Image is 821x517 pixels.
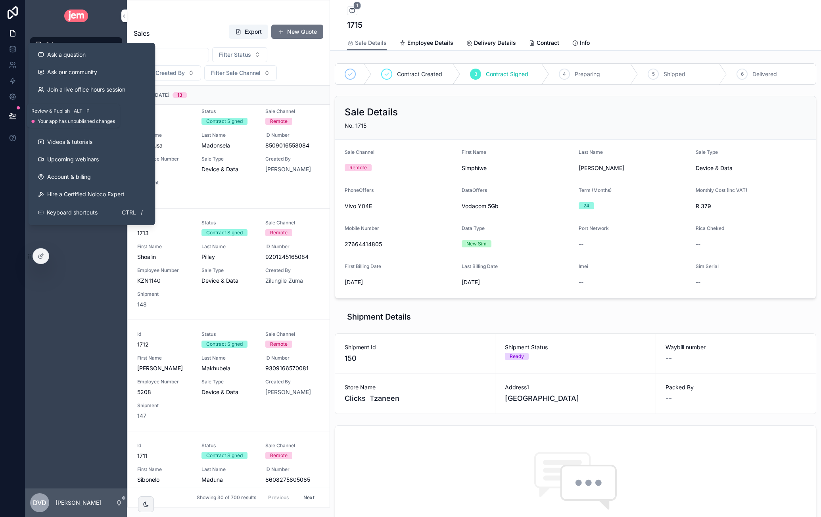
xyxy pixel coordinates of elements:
[462,164,572,172] span: Simphiwe
[466,240,487,247] div: New Sim
[137,452,192,460] span: 1711
[666,393,672,404] span: --
[201,476,256,484] span: Maduna
[64,10,88,22] img: App logo
[47,138,92,146] span: Videos & tutorials
[696,240,700,248] span: --
[31,81,152,98] a: Join a live office hours session
[137,442,192,449] span: Id
[137,402,192,409] span: Shipment
[462,202,499,210] span: Vodacom 5Gb
[462,149,486,155] span: First Name
[201,132,256,138] span: Last Name
[85,108,91,114] span: P
[345,187,374,193] span: PhoneOffers
[265,243,320,250] span: ID Number
[201,355,256,361] span: Last Name
[219,51,251,59] span: Filter Status
[137,229,192,237] span: 1713
[345,225,379,231] span: Mobile Number
[265,277,303,285] span: Zilungile Zuma
[201,108,256,115] span: Status
[137,364,192,372] span: [PERSON_NAME]
[270,341,288,348] div: Remote
[486,70,528,78] span: Contract Signed
[265,132,320,138] span: ID Number
[265,220,320,226] span: Sale Channel
[137,412,146,420] span: 147
[349,164,367,171] div: Remote
[664,70,685,78] span: Shipped
[265,442,320,449] span: Sale Channel
[355,39,387,47] span: Sale Details
[752,70,777,78] span: Delivered
[347,6,357,16] button: 1
[212,47,267,62] button: Select Button
[201,156,256,162] span: Sale Type
[56,499,101,507] p: [PERSON_NAME]
[580,39,590,47] span: Info
[579,187,612,193] span: Term (Months)
[462,278,572,286] span: [DATE]
[397,70,442,78] span: Contract Created
[140,69,185,77] span: Filter Created By
[265,156,320,162] span: Created By
[134,65,201,80] button: Select Button
[265,388,311,396] a: [PERSON_NAME]
[271,25,323,39] button: New Quote
[33,498,46,507] span: Dvd
[505,393,646,404] span: [GEOGRAPHIC_DATA]
[347,36,387,51] a: Sale Details
[696,202,806,210] span: R 379
[265,476,320,484] span: 8608275805085
[666,343,806,351] span: Waybill number
[666,383,806,391] span: Packed By
[270,452,288,459] div: Remote
[572,36,590,52] a: Info
[204,65,277,80] button: Select Button
[265,165,311,173] span: [PERSON_NAME]
[505,383,646,391] span: Address1
[47,86,125,94] span: Join a live office hours session
[265,108,320,115] span: Sale Channel
[137,132,192,138] span: First Name
[201,220,256,226] span: Status
[510,353,524,360] div: Ready
[137,142,192,149] span: Celumusa
[206,452,243,459] div: Contract Signed
[265,355,320,361] span: ID Number
[31,203,152,222] button: Keyboard shortcutsCtrl/
[201,243,256,250] span: Last Name
[270,118,288,125] div: Remote
[31,133,152,151] a: Videos & tutorials
[137,301,147,308] a: 148
[265,331,320,337] span: Sale Channel
[265,253,320,261] span: 9201245165084
[47,68,97,76] span: Ask our community
[583,202,589,209] div: 24
[31,186,152,203] button: Hire a Certified Noloco Expert
[137,341,192,348] span: 1712
[137,355,192,361] span: First Name
[345,343,485,351] span: Shipment Id
[579,225,609,231] span: Port Network
[652,71,655,77] span: 5
[153,92,169,98] span: [DATE]
[38,118,115,124] span: Your app has unpublished changes
[74,108,82,114] span: Alt
[137,165,192,173] span: 1735
[265,267,320,274] span: Created By
[345,393,485,404] span: Clicks Tzaneen
[137,331,192,337] span: Id
[206,118,243,125] div: Contract Signed
[345,149,374,155] span: Sale Channel
[137,476,192,484] span: Sibonelo
[347,311,411,322] h1: Shipment Details
[407,39,453,47] span: Employee Details
[47,209,98,216] span: Keyboard shortcuts
[462,225,485,231] span: Data Type
[137,243,192,250] span: First Name
[201,331,256,337] span: Status
[31,63,152,81] a: Ask our community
